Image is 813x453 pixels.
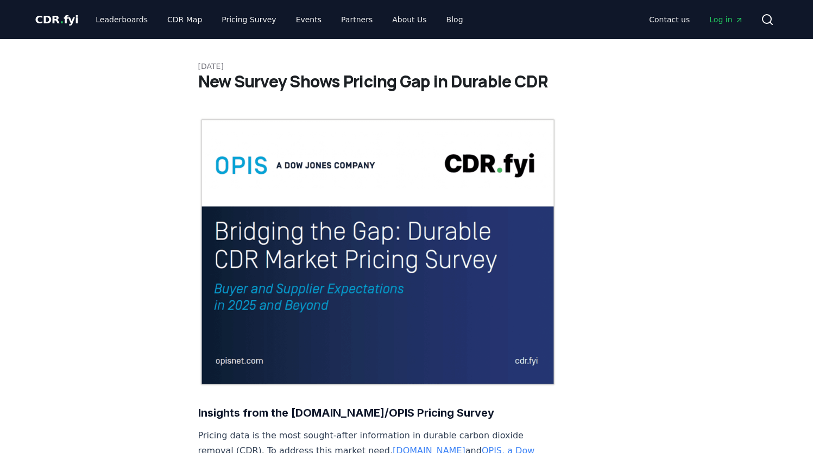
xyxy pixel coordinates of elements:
[35,12,79,27] a: CDR.fyi
[198,406,494,419] strong: Insights from the [DOMAIN_NAME]/OPIS Pricing Survey
[198,72,615,91] h1: New Survey Shows Pricing Gap in Durable CDR
[60,13,64,26] span: .
[709,14,743,25] span: Log in
[640,10,752,29] nav: Main
[701,10,752,29] a: Log in
[287,10,330,29] a: Events
[332,10,381,29] a: Partners
[383,10,435,29] a: About Us
[87,10,471,29] nav: Main
[213,10,285,29] a: Pricing Survey
[159,10,211,29] a: CDR Map
[640,10,698,29] a: Contact us
[87,10,156,29] a: Leaderboards
[198,117,558,387] img: blog post image
[198,61,615,72] p: [DATE]
[35,13,79,26] span: CDR fyi
[438,10,472,29] a: Blog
